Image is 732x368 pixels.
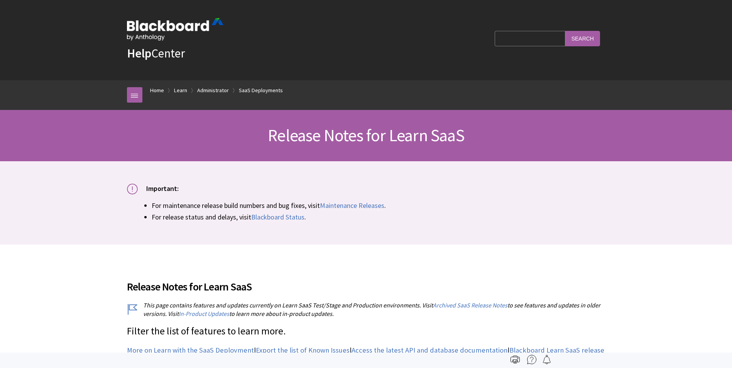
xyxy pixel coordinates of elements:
[127,346,254,355] a: More on Learn with the SaaS Deployment
[146,184,179,193] span: Important:
[127,269,605,295] h2: Release Notes for Learn SaaS
[127,301,605,318] p: This page contains features and updates currently on Learn SaaS Test/Stage and Production environ...
[268,125,464,146] span: Release Notes for Learn SaaS
[127,46,185,61] a: HelpCenter
[152,200,605,211] li: For maintenance release build numbers and bug fixes, visit .
[197,86,229,95] a: Administrator
[127,345,605,365] p: | | | |
[256,346,350,355] a: Export the list of Known Issues
[174,86,187,95] a: Learn
[320,201,384,210] a: Maintenance Releases
[152,212,605,222] li: For release status and delays, visit .
[565,31,600,46] input: Search
[179,310,229,318] a: In-Product Updates
[127,46,151,61] strong: Help
[511,355,520,364] img: Print
[542,355,551,364] img: Follow this page
[352,346,507,355] a: Access the latest API and database documentation
[433,301,507,309] a: Archived SaaS Release Notes
[127,324,605,338] p: Filter the list of features to learn more.
[251,213,304,222] a: Blackboard Status
[527,355,536,364] img: More help
[239,86,283,95] a: SaaS Deployments
[150,86,164,95] a: Home
[127,18,223,41] img: Blackboard by Anthology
